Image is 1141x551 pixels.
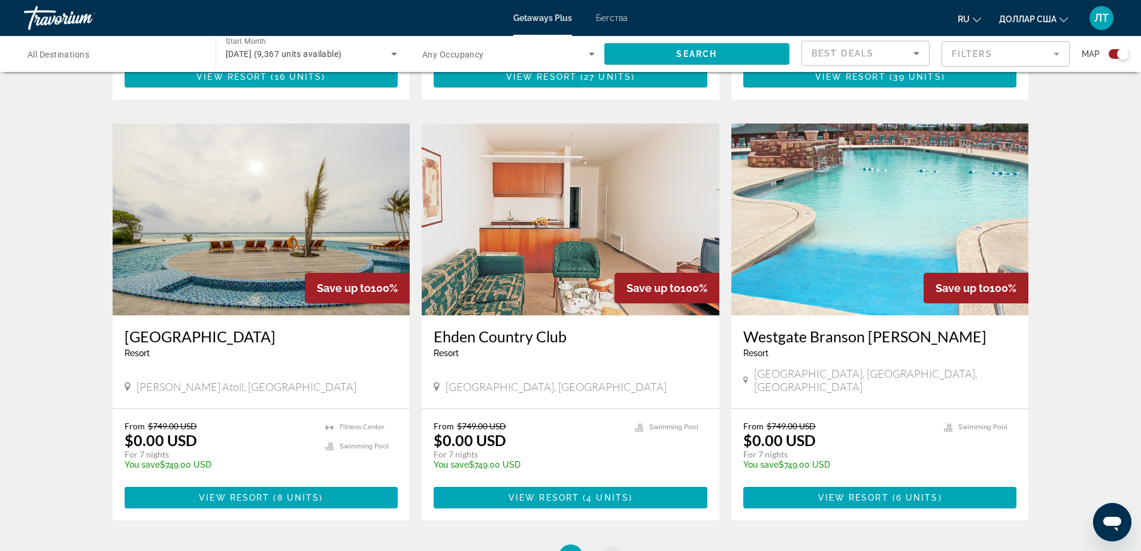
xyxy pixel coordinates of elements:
span: View Resort [815,72,886,82]
p: $0.00 USD [743,431,816,449]
span: ( ) [886,72,945,82]
span: 8 units [277,493,320,502]
span: View Resort [199,493,270,502]
span: View Resort [818,493,889,502]
span: View Resort [506,72,577,82]
span: ( ) [270,493,323,502]
button: Filter [942,41,1070,67]
p: $0.00 USD [434,431,506,449]
img: 6067I01X.jpg [422,124,719,315]
button: View Resort(27 units) [434,66,707,88]
a: Getaways Plus [513,13,572,23]
span: 39 units [893,72,942,82]
span: You save [743,460,779,469]
span: Map [1082,46,1100,62]
span: 16 units [275,72,322,82]
span: $749.00 USD [457,421,506,431]
span: All Destinations [28,50,89,59]
button: Меню пользователя [1086,5,1117,31]
span: Swimming Pool [340,442,389,450]
a: Бегства [596,13,628,23]
span: Resort [125,348,150,358]
img: 3689O01X.jpg [731,124,1029,315]
span: Resort [743,348,768,358]
div: 100% [615,273,719,303]
span: You save [125,460,160,469]
span: Any Occupancy [422,50,484,59]
span: ( ) [267,72,325,82]
p: $749.00 USD [743,460,933,469]
button: Изменить язык [958,10,981,28]
p: $0.00 USD [125,431,197,449]
span: ( ) [579,493,632,502]
p: For 7 nights [434,449,623,460]
span: Swimming Pool [649,423,698,431]
div: 100% [924,273,1028,303]
p: $749.00 USD [434,460,623,469]
span: From [434,421,454,431]
button: Изменить валюту [999,10,1068,28]
span: [PERSON_NAME] Atoll, [GEOGRAPHIC_DATA] [137,380,356,393]
span: [DATE] (9,367 units available) [226,49,342,59]
span: Swimming Pool [958,423,1007,431]
p: $749.00 USD [125,460,314,469]
button: View Resort(6 units) [743,487,1017,508]
a: [GEOGRAPHIC_DATA] [125,327,398,345]
button: View Resort(4 units) [434,487,707,508]
div: 100% [305,273,410,303]
span: You save [434,460,469,469]
a: Ehden Country Club [434,327,707,345]
span: View Resort [196,72,267,82]
p: For 7 nights [743,449,933,460]
font: доллар США [999,14,1057,24]
button: View Resort(16 units) [125,66,398,88]
span: [GEOGRAPHIC_DATA], [GEOGRAPHIC_DATA], [GEOGRAPHIC_DATA] [754,367,1017,393]
span: [GEOGRAPHIC_DATA], [GEOGRAPHIC_DATA] [446,380,667,393]
font: ru [958,14,970,24]
span: From [743,421,764,431]
span: Save up to [936,282,989,294]
span: 4 units [586,493,629,502]
span: ( ) [889,493,942,502]
span: Save up to [317,282,371,294]
button: Search [604,43,790,65]
font: ЛТ [1094,11,1109,24]
button: View Resort(8 units) [125,487,398,508]
span: Save up to [627,282,680,294]
span: $749.00 USD [767,421,816,431]
span: From [125,421,145,431]
span: 27 units [584,72,631,82]
p: For 7 nights [125,449,314,460]
span: Best Deals [812,49,874,58]
span: Resort [434,348,459,358]
button: View Resort(39 units) [743,66,1017,88]
span: Search [676,49,717,59]
a: Травориум [24,2,144,34]
span: View Resort [509,493,579,502]
span: Fitness Center [340,423,385,431]
a: Westgate Branson [PERSON_NAME] [743,327,1017,345]
span: Start Month [226,37,266,46]
mat-select: Sort by [812,46,919,61]
iframe: Кнопка запуска окна обмена сообщениями [1093,503,1131,541]
span: $749.00 USD [148,421,197,431]
span: ( ) [577,72,635,82]
span: 6 units [896,493,939,502]
img: DK27O01X.jpg [113,124,410,315]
